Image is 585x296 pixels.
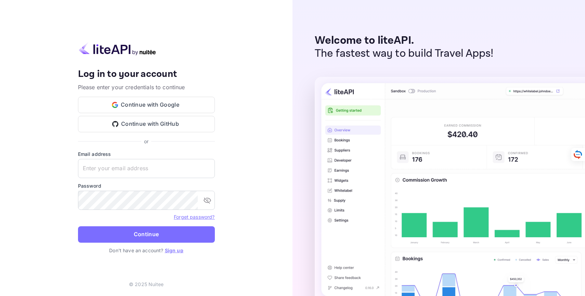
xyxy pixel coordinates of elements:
h4: Log in to your account [78,68,215,80]
a: Forget password? [174,214,214,220]
p: or [144,138,148,145]
img: liteapi [78,42,157,55]
button: Continue with GitHub [78,116,215,132]
label: Password [78,182,215,189]
label: Email address [78,150,215,158]
a: Forget password? [174,213,214,220]
p: Don't have an account? [78,247,215,254]
a: Sign up [165,247,183,253]
input: Enter your email address [78,159,215,178]
p: © 2025 Nuitee [129,281,164,288]
button: toggle password visibility [200,193,214,207]
p: Welcome to liteAPI. [315,34,494,47]
p: Please enter your credentials to continue [78,83,215,91]
p: The fastest way to build Travel Apps! [315,47,494,60]
button: Continue [78,226,215,243]
button: Continue with Google [78,97,215,113]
